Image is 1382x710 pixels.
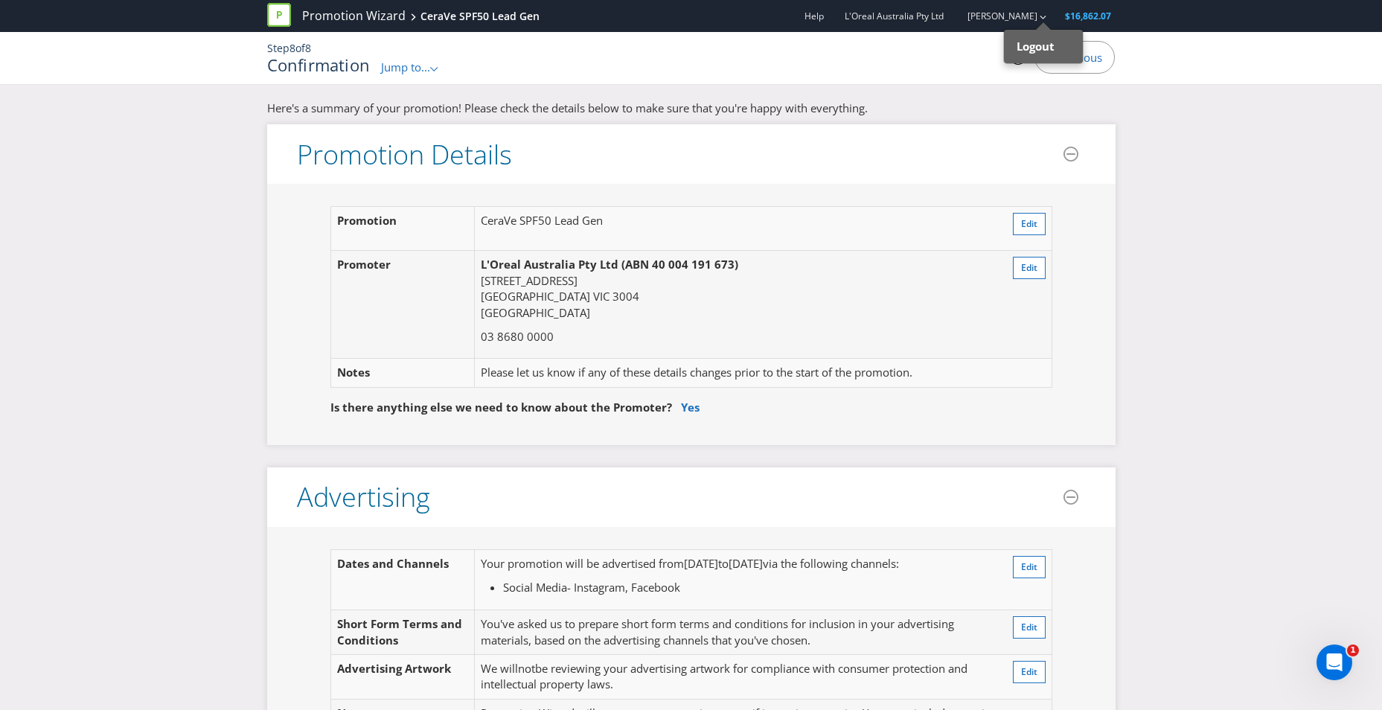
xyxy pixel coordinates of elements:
[381,60,430,74] span: Jump to...
[1021,621,1037,633] span: Edit
[612,289,639,304] span: 3004
[267,100,1116,116] p: Here's a summary of your promotion! Please check the details below to make sure that you're happy...
[1013,556,1046,578] button: Edit
[337,257,391,272] span: Promoter
[302,7,406,25] a: Promotion Wizard
[1017,39,1055,54] strong: Logout
[475,207,989,251] td: CeraVe SPF50 Lead Gen
[330,550,475,610] td: Dates and Channels
[481,329,983,345] p: 03 8680 0000
[481,305,590,320] span: [GEOGRAPHIC_DATA]
[1021,560,1037,573] span: Edit
[481,257,618,272] span: L'Oreal Australia Pty Ltd
[1021,665,1037,678] span: Edit
[420,9,540,24] div: CeraVe SPF50 Lead Gen
[297,140,512,170] h3: Promotion Details
[330,610,475,655] td: Short Form Terms and Conditions
[518,661,535,676] span: not
[763,556,899,571] span: via the following channels:
[297,482,430,512] h3: Advertising
[481,289,590,304] span: [GEOGRAPHIC_DATA]
[295,41,305,55] span: of
[267,56,371,74] h1: Confirmation
[503,580,567,595] span: Social Media
[289,41,295,55] span: 8
[621,257,738,272] span: (ABN 40 004 191 673)
[330,207,475,251] td: Promotion
[1013,661,1046,683] button: Edit
[305,41,311,55] span: 8
[1317,645,1352,680] iframe: Intercom live chat
[593,289,610,304] span: VIC
[1347,645,1359,656] span: 1
[1065,10,1111,22] span: $16,862.07
[330,359,475,387] td: Notes
[804,10,824,22] a: Help
[684,556,718,571] span: [DATE]
[1013,616,1046,639] button: Edit
[475,359,989,387] td: Please let us know if any of these details changes prior to the start of the promotion.
[481,661,518,676] span: We will
[1021,261,1037,274] span: Edit
[718,556,729,571] span: to
[481,273,578,288] span: [STREET_ADDRESS]
[953,10,1037,22] a: [PERSON_NAME]
[1013,213,1046,235] button: Edit
[681,400,700,415] a: Yes
[729,556,763,571] span: [DATE]
[330,400,672,415] span: Is there anything else we need to know about the Promoter?
[481,661,967,691] span: be reviewing your advertising artwork for compliance with consumer protection and intellectual pr...
[1013,257,1046,279] button: Edit
[481,556,684,571] span: Your promotion will be advertised from
[330,654,475,699] td: Advertising Artwork
[1021,217,1037,230] span: Edit
[267,41,289,55] span: Step
[481,616,954,647] span: You've asked us to prepare short form terms and conditions for inclusion in your advertising mate...
[567,580,680,595] span: - Instagram, Facebook
[845,10,944,22] span: L'Oreal Australia Pty Ltd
